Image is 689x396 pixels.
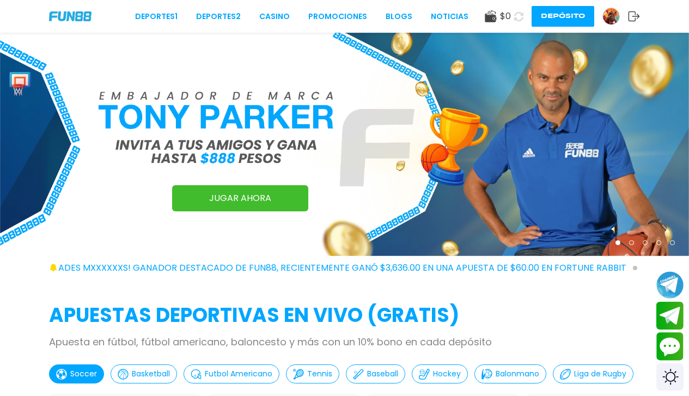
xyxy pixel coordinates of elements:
p: Liga de Rugby [574,368,626,380]
button: Basketball [111,364,177,383]
p: Soccer [70,368,97,380]
img: Company Logo [49,11,92,21]
button: Liga de Rugby [553,364,633,383]
p: Basketball [132,368,170,380]
button: Join telegram channel [656,271,684,299]
p: Hockey [433,368,461,380]
button: Baseball [346,364,405,383]
button: Soccer [49,364,104,383]
p: Balonmano [496,368,539,380]
p: Tennis [307,368,332,380]
a: BLOGS [386,11,412,22]
p: Baseball [367,368,398,380]
img: Avatar [603,8,619,25]
a: Avatar [602,8,628,25]
span: $ 0 [500,10,511,23]
span: ¡FELICIDADES mxxxxxxs! GANADOR DESTACADO DE FUN88, RECIENTEMENTE GANÓ $3,636.00 EN UNA APUESTA DE... [25,261,637,275]
button: Balonmano [474,364,546,383]
p: Futbol Americano [205,368,272,380]
button: Depósito [532,6,594,27]
a: NOTICIAS [431,11,468,22]
button: Futbol Americano [184,364,279,383]
p: Apuesta en fútbol, fútbol americano, baloncesto y más con un 10% bono en cada depósito [49,334,640,349]
button: Hockey [412,364,468,383]
a: JUGAR AHORA [172,185,308,211]
h2: APUESTAS DEPORTIVAS EN VIVO (gratis) [49,301,640,330]
a: Deportes2 [196,11,241,22]
button: Join telegram [656,302,684,330]
div: Switch theme [656,363,684,391]
button: Contact customer service [656,332,684,361]
a: Deportes1 [135,11,178,22]
button: Tennis [286,364,339,383]
a: Promociones [308,11,367,22]
a: CASINO [259,11,290,22]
